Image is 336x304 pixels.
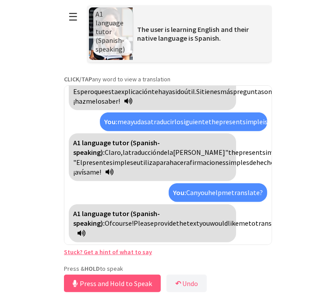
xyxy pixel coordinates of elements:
span: to [248,219,255,227]
span: is [263,117,268,126]
div: Click to translate [100,112,267,131]
span: más [220,87,233,96]
button: Press and Hold to Speak [64,275,161,292]
span: you [198,188,208,197]
span: like [228,219,239,227]
span: would [210,219,228,227]
strong: You: [173,188,186,197]
div: Click to translate [69,133,236,182]
span: afirmaciones [186,158,226,167]
span: help [208,188,222,197]
span: ¡avísame! [73,168,101,176]
span: haya [158,87,172,96]
span: you [199,219,210,227]
span: text [187,219,199,227]
span: te [152,87,158,96]
span: hacer [170,158,186,167]
span: translate? [231,188,263,197]
span: me [239,219,248,227]
span: lo [174,117,180,126]
span: a [147,117,151,126]
span: tienes [202,87,220,96]
span: fútbol?) Espero [73,77,145,95]
span: translate, [255,219,286,227]
strong: HOLD [85,265,100,273]
span: para [156,158,170,167]
span: sido [172,87,184,96]
span: saber! [102,97,120,105]
span: Claro, [105,148,123,157]
b: ↶ [175,279,181,288]
span: the [209,117,219,126]
span: de [249,158,256,167]
a: Stuck? Get a hint of what to say [64,248,152,256]
span: "the [225,148,239,157]
strong: You: [104,117,117,126]
span: used [268,117,282,126]
span: ayudas [127,117,147,126]
span: Can [186,188,198,197]
p: any word to view a translation [64,75,272,83]
div: Click to translate [69,204,236,242]
span: hecho." [256,158,278,167]
span: traducción [128,148,160,157]
span: Please [134,219,154,227]
span: traducir [151,117,174,126]
span: simple [243,117,263,126]
span: necesitas [268,87,297,96]
span: present [239,148,262,157]
div: Click to translate [169,183,267,202]
span: se [130,158,137,167]
span: provide [154,219,176,227]
strong: CLICK/TAP [64,75,92,83]
span: present [219,117,243,126]
span: Of [105,219,112,227]
span: me [222,188,231,197]
strong: A1 language tutor (Spanish-speaking): [73,138,160,157]
span: The user is learning English and their native language is Spanish. [137,25,249,42]
span: que [94,87,105,96]
span: the [176,219,187,227]
span: explicación [118,87,152,96]
span: Si [196,87,202,96]
span: útil. [184,87,196,96]
span: siguiente [180,117,209,126]
span: simple [262,148,283,157]
span: la [123,148,128,157]
span: utiliza [137,158,156,167]
span: course! [112,219,134,227]
span: o [264,87,268,96]
button: ☰ [64,6,82,28]
span: preguntas [233,87,264,96]
span: ¡hazmelo [73,97,102,105]
span: de [160,148,167,157]
p: Press & to speak [64,265,272,273]
strong: A1 language tutor (Spanish-speaking): [73,209,160,227]
span: simple [110,158,130,167]
span: me [117,117,127,126]
button: ↶Undo [166,275,207,292]
span: presente [82,158,110,167]
span: [PERSON_NAME] [173,148,225,157]
span: la [167,148,173,157]
span: A1 language tutor (Spanish-speaking) [95,10,125,53]
img: Scenario Image [89,7,133,60]
span: esta [105,87,118,96]
span: simples [226,158,249,167]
